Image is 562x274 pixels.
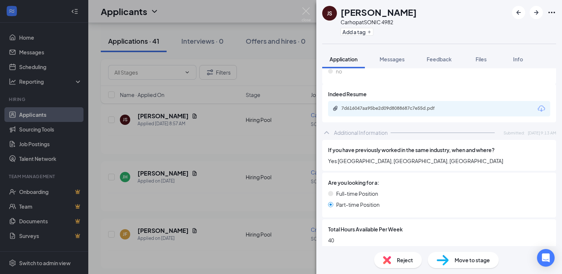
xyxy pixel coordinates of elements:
[341,18,417,26] div: Carhop at SONIC 4982
[322,128,331,137] svg: ChevronUp
[328,236,550,244] span: 40
[328,146,495,154] span: If you have previously worked in the same industry, when and where?
[476,56,487,62] span: Files
[547,8,556,17] svg: Ellipses
[512,6,525,19] button: ArrowLeftNew
[427,56,452,62] span: Feedback
[380,56,405,62] span: Messages
[530,6,543,19] button: ArrowRight
[327,10,332,17] div: JS
[332,105,338,111] svg: Paperclip
[532,8,541,17] svg: ArrowRight
[336,201,380,209] span: Part-time Position
[455,256,490,264] span: Move to stage
[528,130,556,136] span: [DATE] 9:13 AM
[332,105,452,112] a: Paperclip7d616047aa95be2d09d8088687c7e55d.pdf
[504,130,525,136] span: Submitted:
[328,157,550,165] span: Yes [GEOGRAPHIC_DATA], [GEOGRAPHIC_DATA], [GEOGRAPHIC_DATA]
[341,105,444,111] div: 7d616047aa95be2d09d8088687c7e55d.pdf
[330,56,358,62] span: Application
[328,225,403,233] span: Total Hours Available Per Week
[336,67,342,75] span: no
[367,30,371,34] svg: Plus
[328,179,379,187] span: Are you looking for a:
[537,104,546,113] svg: Download
[397,256,413,264] span: Reject
[334,129,388,136] div: Additional Information
[513,56,523,62] span: Info
[514,8,523,17] svg: ArrowLeftNew
[341,6,417,18] h1: [PERSON_NAME]
[336,190,378,198] span: Full-time Position
[341,28,373,36] button: PlusAdd a tag
[328,90,367,98] span: Indeed Resume
[537,249,555,267] div: Open Intercom Messenger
